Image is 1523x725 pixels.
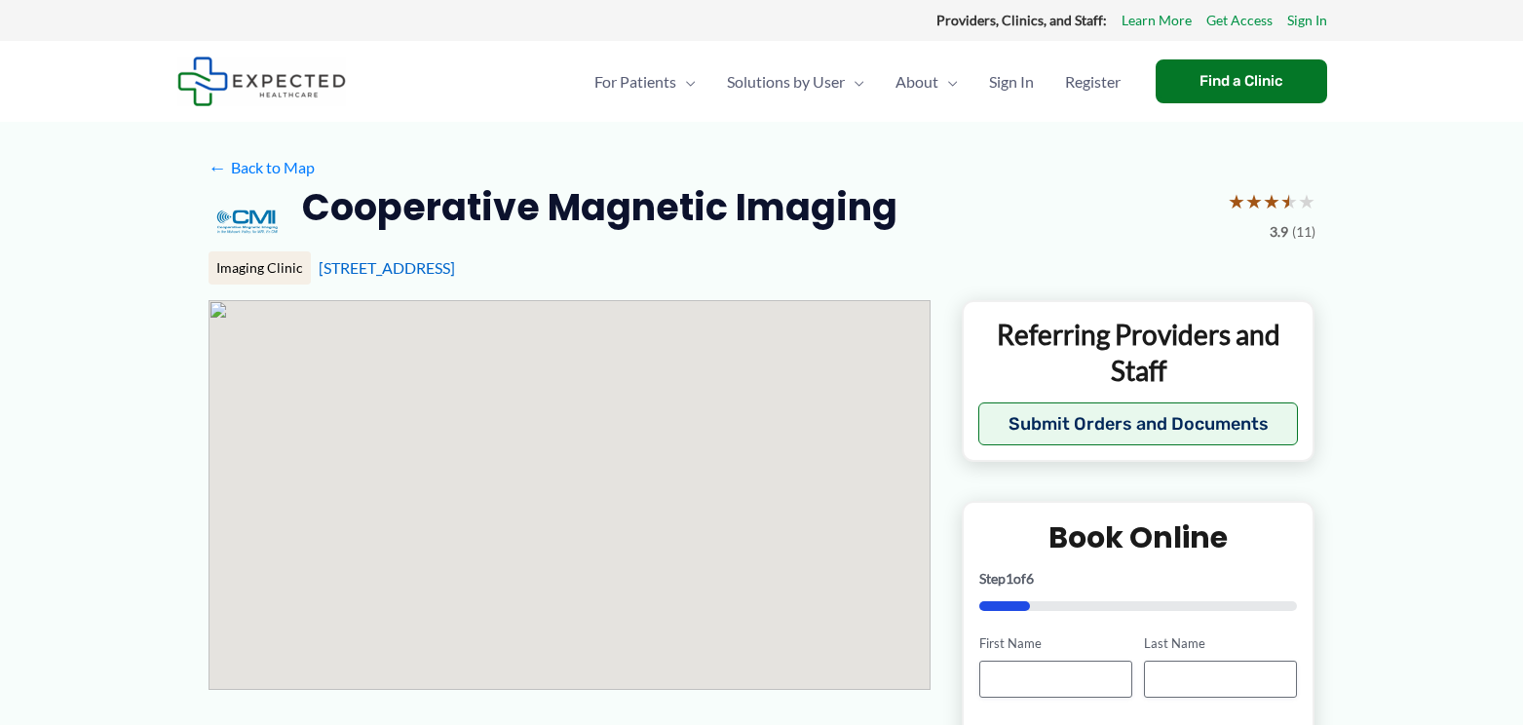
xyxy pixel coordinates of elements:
[938,48,958,116] span: Menu Toggle
[727,48,845,116] span: Solutions by User
[579,48,711,116] a: For PatientsMenu Toggle
[711,48,880,116] a: Solutions by UserMenu Toggle
[319,258,455,277] a: [STREET_ADDRESS]
[209,153,315,182] a: ←Back to Map
[1206,8,1273,33] a: Get Access
[978,402,1299,445] button: Submit Orders and Documents
[1006,570,1013,587] span: 1
[302,183,897,231] h2: Cooperative Magnetic Imaging
[594,48,676,116] span: For Patients
[177,57,346,106] img: Expected Healthcare Logo - side, dark font, small
[1065,48,1121,116] span: Register
[989,48,1034,116] span: Sign In
[978,317,1299,388] p: Referring Providers and Staff
[1156,59,1327,103] a: Find a Clinic
[1292,219,1315,245] span: (11)
[979,634,1132,653] label: First Name
[1049,48,1136,116] a: Register
[209,158,227,176] span: ←
[1245,183,1263,219] span: ★
[676,48,696,116] span: Menu Toggle
[209,251,311,285] div: Imaging Clinic
[1228,183,1245,219] span: ★
[880,48,973,116] a: AboutMenu Toggle
[979,572,1298,586] p: Step of
[1263,183,1280,219] span: ★
[979,518,1298,556] h2: Book Online
[936,12,1107,28] strong: Providers, Clinics, and Staff:
[895,48,938,116] span: About
[973,48,1049,116] a: Sign In
[1026,570,1034,587] span: 6
[579,48,1136,116] nav: Primary Site Navigation
[845,48,864,116] span: Menu Toggle
[1280,183,1298,219] span: ★
[1270,219,1288,245] span: 3.9
[1144,634,1297,653] label: Last Name
[1298,183,1315,219] span: ★
[1122,8,1192,33] a: Learn More
[1287,8,1327,33] a: Sign In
